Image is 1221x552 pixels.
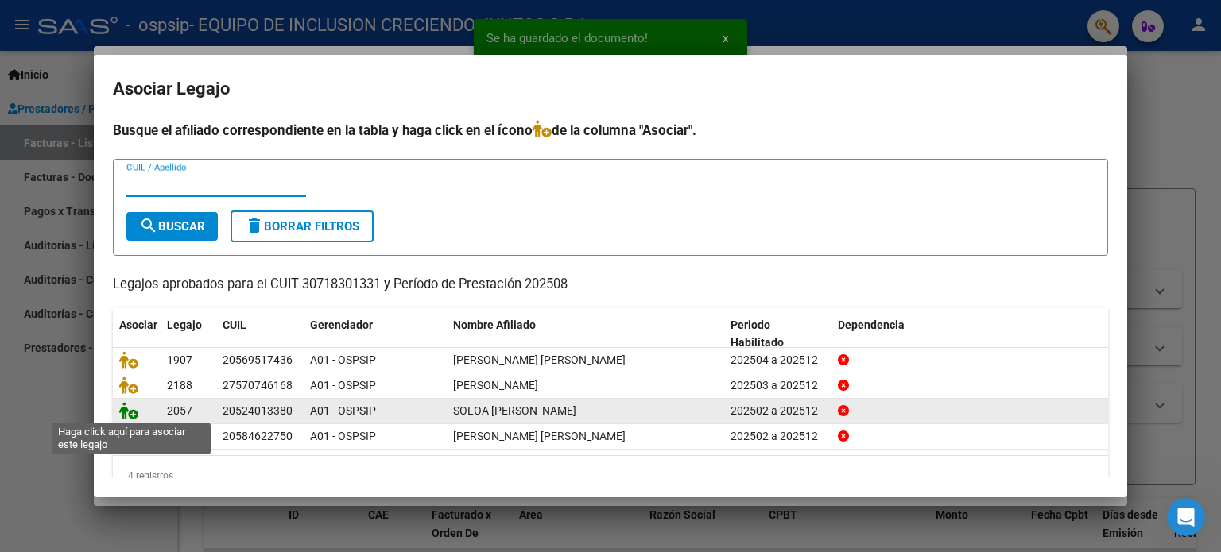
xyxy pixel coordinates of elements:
span: Gerenciador [310,318,373,331]
span: Asociar [119,318,157,331]
span: 2057 [167,404,192,417]
span: CHAPARRO FRANCESCA ISABELLA [453,379,538,392]
span: Dependencia [838,318,905,331]
mat-icon: search [139,216,158,235]
span: Buscar [139,219,205,234]
datatable-header-cell: Legajo [161,308,216,361]
span: SOLOA JUAN SANTINO [453,404,576,417]
span: Borrar Filtros [245,219,359,234]
mat-icon: delete [245,216,264,235]
p: Legajos aprobados para el CUIT 30718301331 y Período de Prestación 202508 [113,275,1108,295]
span: A01 - OSPSIP [310,379,376,392]
div: 202503 a 202512 [731,376,825,395]
div: 27570746168 [223,376,293,395]
div: 20584622750 [223,427,293,446]
span: 2188 [167,379,192,392]
button: Buscar [126,212,218,241]
div: 20524013380 [223,402,293,420]
datatable-header-cell: Periodo Habilitado [724,308,831,361]
div: 20569517436 [223,351,293,369]
span: 1907 [167,353,192,366]
span: A01 - OSPSIP [310,404,376,417]
span: A01 - OSPSIP [310,430,376,442]
iframe: Intercom live chat [1167,498,1205,536]
div: 4 registros [113,456,1108,496]
div: 202504 a 202512 [731,351,825,369]
span: Periodo Habilitado [731,318,784,349]
datatable-header-cell: CUIL [216,308,304,361]
datatable-header-cell: Asociar [113,308,161,361]
button: Borrar Filtros [231,210,374,242]
span: FERNANDEZ FUENTES DALTON EITHAN [453,430,626,442]
div: 202502 a 202512 [731,427,825,446]
span: A01 - OSPSIP [310,353,376,366]
h2: Asociar Legajo [113,74,1108,104]
span: CUIL [223,318,246,331]
div: 202502 a 202512 [731,402,825,420]
h4: Busque el afiliado correspondiente en la tabla y haga click en el ícono de la columna "Asociar". [113,120,1108,141]
span: 2147 [167,430,192,442]
span: GALDONA ESPINOZA SIMON ALEJANDRO [453,353,626,366]
span: Nombre Afiliado [453,318,536,331]
datatable-header-cell: Nombre Afiliado [447,308,724,361]
span: Legajo [167,318,202,331]
datatable-header-cell: Dependencia [831,308,1109,361]
datatable-header-cell: Gerenciador [304,308,447,361]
